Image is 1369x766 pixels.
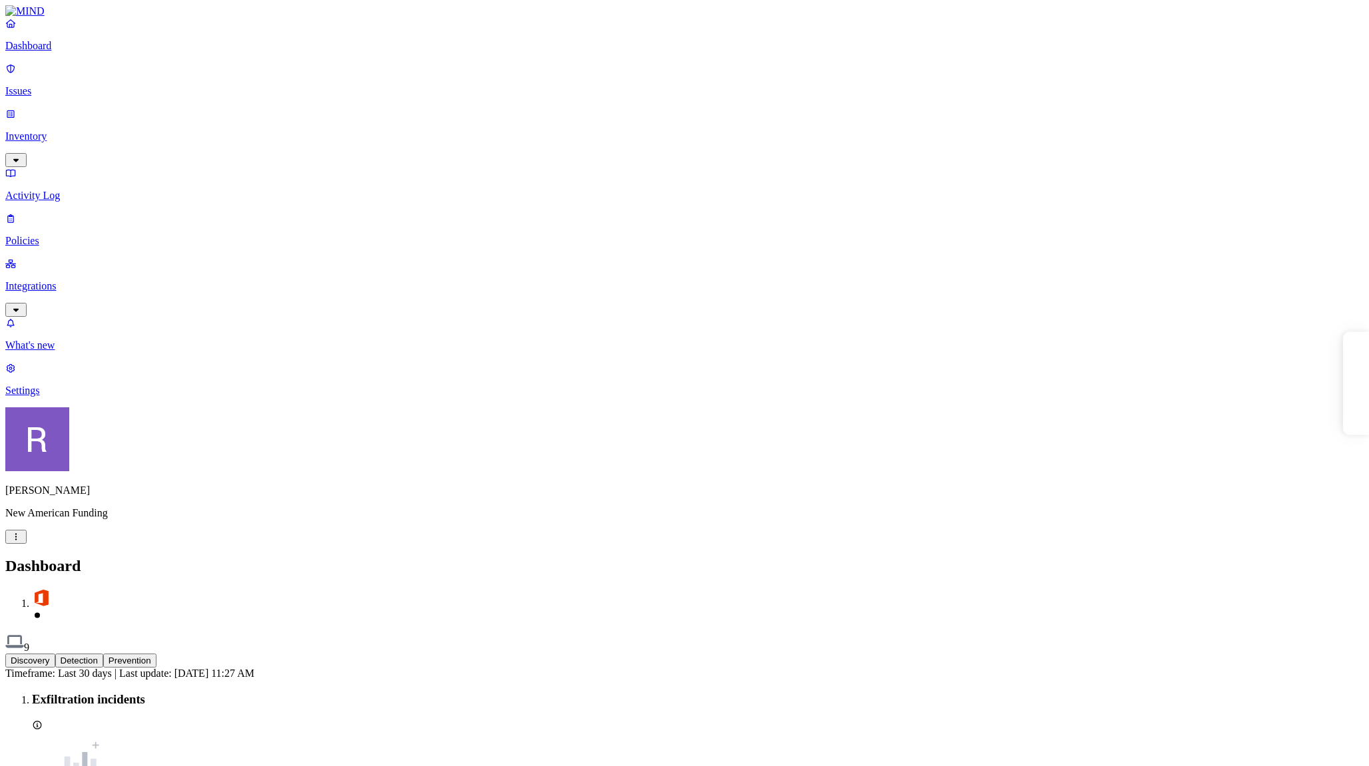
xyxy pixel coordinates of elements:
button: Prevention [103,654,156,668]
button: Discovery [5,654,55,668]
p: Integrations [5,280,1364,292]
a: Inventory [5,108,1364,165]
h3: Exfiltration incidents [32,692,1364,707]
a: Activity Log [5,167,1364,202]
a: Issues [5,63,1364,97]
img: MIND [5,5,45,17]
h2: Dashboard [5,557,1364,575]
p: Activity Log [5,190,1364,202]
p: [PERSON_NAME] [5,484,1364,496]
img: svg%3e [32,588,51,607]
img: Rich Thompson [5,407,69,471]
span: 9 [24,642,29,653]
p: What's new [5,339,1364,351]
button: Detection [55,654,103,668]
a: Settings [5,362,1364,397]
p: Issues [5,85,1364,97]
span: Timeframe: Last 30 days | Last update: [DATE] 11:27 AM [5,668,254,679]
p: Inventory [5,130,1364,142]
p: Settings [5,385,1364,397]
a: MIND [5,5,1364,17]
a: What's new [5,317,1364,351]
img: svg%3e [5,632,24,651]
a: Integrations [5,258,1364,315]
a: Dashboard [5,17,1364,52]
a: Policies [5,212,1364,247]
p: Dashboard [5,40,1364,52]
p: New American Funding [5,507,1364,519]
p: Policies [5,235,1364,247]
